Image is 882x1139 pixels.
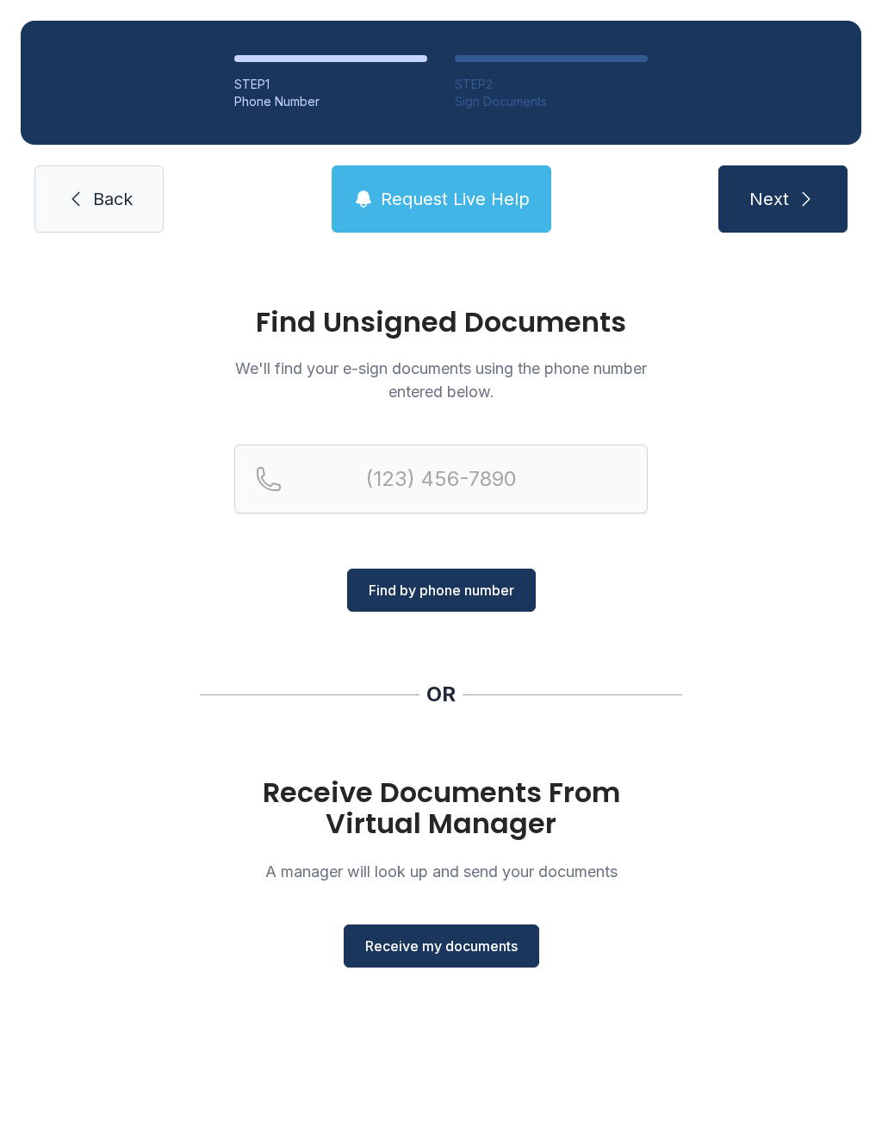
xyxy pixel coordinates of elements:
p: We'll find your e-sign documents using the phone number entered below. [234,357,648,403]
span: Request Live Help [381,187,530,211]
p: A manager will look up and send your documents [234,860,648,883]
h1: Find Unsigned Documents [234,308,648,336]
input: Reservation phone number [234,445,648,513]
div: STEP 2 [455,76,648,93]
span: Receive my documents [365,936,518,956]
span: Back [93,187,133,211]
div: Sign Documents [455,93,648,110]
div: Phone Number [234,93,427,110]
div: STEP 1 [234,76,427,93]
span: Find by phone number [369,580,514,601]
h1: Receive Documents From Virtual Manager [234,777,648,839]
div: OR [426,681,456,708]
span: Next [749,187,789,211]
